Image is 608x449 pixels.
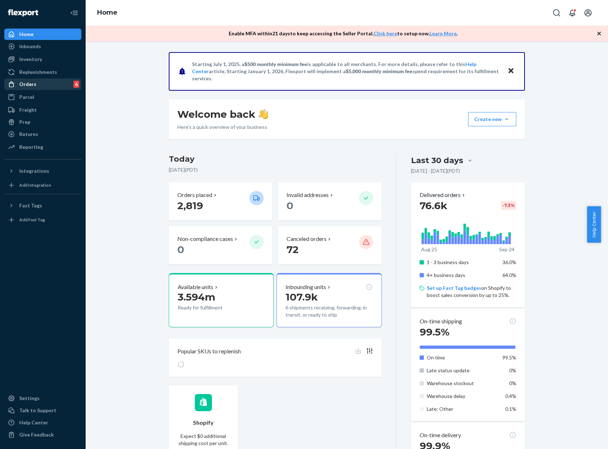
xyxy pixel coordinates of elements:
p: On-time shipping [420,317,462,326]
a: Returns [4,128,81,140]
a: Home [97,9,117,16]
span: 0 [177,243,184,256]
a: Replenishments [4,66,81,78]
button: Fast Tags [4,200,81,211]
div: Inbounds [19,43,41,50]
div: Replenishments [19,69,57,76]
p: Aug 25 [421,246,437,253]
span: 0% [509,380,516,386]
div: Add Integration [19,182,51,188]
span: 0.1% [505,406,516,412]
a: Learn More [430,30,457,36]
p: 6 shipments receiving, forwarding, in transit, or ready to ship [285,304,373,318]
div: Settings [19,395,40,402]
button: Canceled orders 72 [278,226,381,264]
span: 36.0% [502,259,516,265]
span: 72 [287,243,299,256]
span: 3.594m [178,291,215,303]
button: Create new [468,112,516,126]
p: Sep 24 [499,246,515,253]
a: Set up Fast Tag badges [427,285,481,291]
a: Orders6 [4,79,81,90]
p: Invalid addresses [287,191,329,199]
button: Integrations [4,165,81,177]
div: Integrations [19,167,49,175]
img: hand-wave emoji [258,109,268,119]
button: Give Feedback [4,429,81,440]
button: Delivered orders [420,191,466,199]
div: Freight [19,106,37,113]
p: Late: Other [427,405,497,413]
span: $5,000 monthly minimum fee [346,68,412,74]
ol: breadcrumbs [91,2,123,23]
p: Popular SKUs to replenish [177,347,241,355]
div: Prep [19,118,30,126]
p: Starting July 1, 2025, a is applicable to all merchants. For more details, please refer to this a... [192,61,501,82]
p: on Shopify to boost sales conversion by up to 25%. [427,284,516,299]
p: Inbounding units [285,283,326,291]
div: Add Fast Tag [19,217,45,223]
div: Orders [19,81,36,88]
div: -7.3 % [501,201,516,210]
button: Available units3.594mReady for fulfillment [169,273,274,327]
div: Parcel [19,94,34,101]
a: Inbounds [4,41,81,52]
a: Reporting [4,141,81,153]
p: Warehouse delay [427,393,497,400]
p: Warehouse stockout [427,380,497,387]
p: Available units [178,283,213,291]
p: Expect $0 additional shipping cost per unit. [177,433,229,447]
div: Last 30 days [411,155,463,166]
p: [DATE] ( PDT ) [169,166,382,173]
div: Talk to Support [19,407,56,414]
p: Here’s a quick overview of your business [177,123,268,131]
span: 99.5% [420,326,450,338]
p: Enable MFA within 21 days to keep accessing the Seller Portal. to setup now. . [229,30,458,37]
button: Open Search Box [549,6,564,20]
button: Open notifications [565,6,579,20]
button: Invalid addresses 0 [278,182,381,221]
h1: Welcome back [177,108,268,121]
p: [DATE] - [DATE] ( PDT ) [411,167,460,175]
span: 2,819 [177,200,203,212]
div: 6 [74,81,79,88]
span: 76.6k [420,200,447,212]
div: Fast Tags [19,202,42,209]
a: Prep [4,116,81,128]
p: 4+ business days [427,272,497,279]
p: Shopify [193,419,214,427]
a: Home [4,29,81,40]
span: 64.0% [502,272,516,278]
div: Reporting [19,143,43,151]
img: Flexport logo [8,9,38,16]
div: Returns [19,131,38,138]
a: Freight [4,104,81,116]
p: Late status update [427,367,497,374]
span: 0% [509,367,516,373]
a: Add Fast Tag [4,214,81,226]
button: Help Center [587,206,601,243]
button: Close [506,66,516,76]
span: 107.9k [285,291,318,303]
span: $500 monthly minimum fee [244,61,307,67]
span: 99.5% [502,354,516,360]
button: Inbounding units107.9k6 shipments receiving, forwarding, in transit, or ready to ship [277,273,381,327]
div: Inventory [19,56,42,63]
button: Close Navigation [67,6,81,20]
button: Open account menu [581,6,595,20]
span: 0 [287,200,293,212]
div: Help Center [19,419,48,426]
div: Give Feedback [19,431,54,438]
a: Inventory [4,54,81,65]
span: 0.4% [505,393,516,399]
p: Orders placed [177,191,212,199]
a: Talk to Support [4,405,81,416]
p: On time [427,354,497,361]
p: Ready for fulfillment [178,304,244,311]
a: Settings [4,393,81,404]
a: Click here [374,30,397,36]
h3: Today [169,153,382,165]
p: Canceled orders [287,235,326,243]
a: Parcel [4,91,81,103]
